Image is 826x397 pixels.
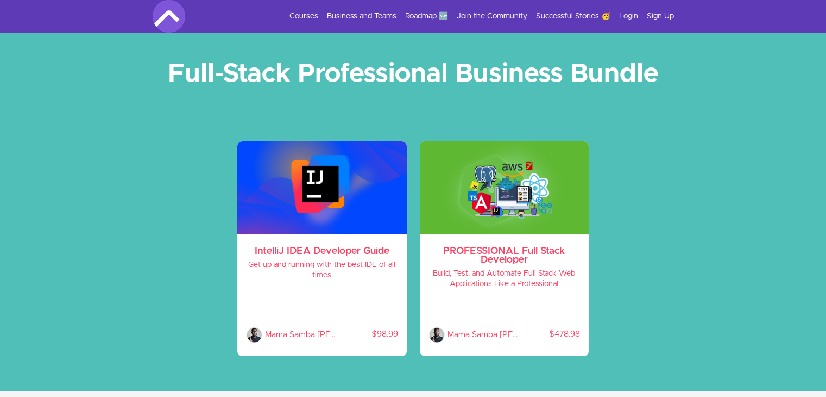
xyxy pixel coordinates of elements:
a: Successful Stories 🥳 [536,11,610,22]
p: Mama Samba Braima Nelson [447,327,520,343]
a: IntelliJ IDEA Developer Guide Get up and running with the best IDE of all times Mama Samba Braima... [237,141,407,356]
a: PROFESSIONAL Full Stack Developer Build, Test, and Automate Full-Stack Web Applications Like a Pr... [420,141,589,356]
a: Business and Teams [327,11,396,22]
h4: Get up and running with the best IDE of all times [246,260,398,281]
a: Join the Community [457,11,527,22]
a: Courses [289,11,318,22]
a: Sign Up [647,11,674,22]
img: Mama Samba Braima Nelson [246,327,262,343]
a: Roadmap 🆕 [405,11,448,22]
p: Mama Samba Braima Nelson [265,327,337,343]
h3: IntelliJ IDEA Developer Guide [246,247,398,256]
img: Mama Samba Braima Nelson [428,327,445,343]
h3: PROFESSIONAL Full Stack Developer [428,247,581,264]
p: $478.98 [520,329,581,340]
p: $98.99 [337,329,398,340]
h4: Build, Test, and Automate Full-Stack Web Applications Like a Professional [428,269,581,289]
img: WPzdydpSLWzi0DE2vtpQ_full-stack-professional.png [420,141,589,234]
strong: Full-Stack Professional Business Bundle [168,61,659,87]
a: Login [619,11,638,22]
img: feaUWTbQhKblocKl2ZaW_Screenshot+2024-06-17+at+17.32.02.png [237,141,407,234]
